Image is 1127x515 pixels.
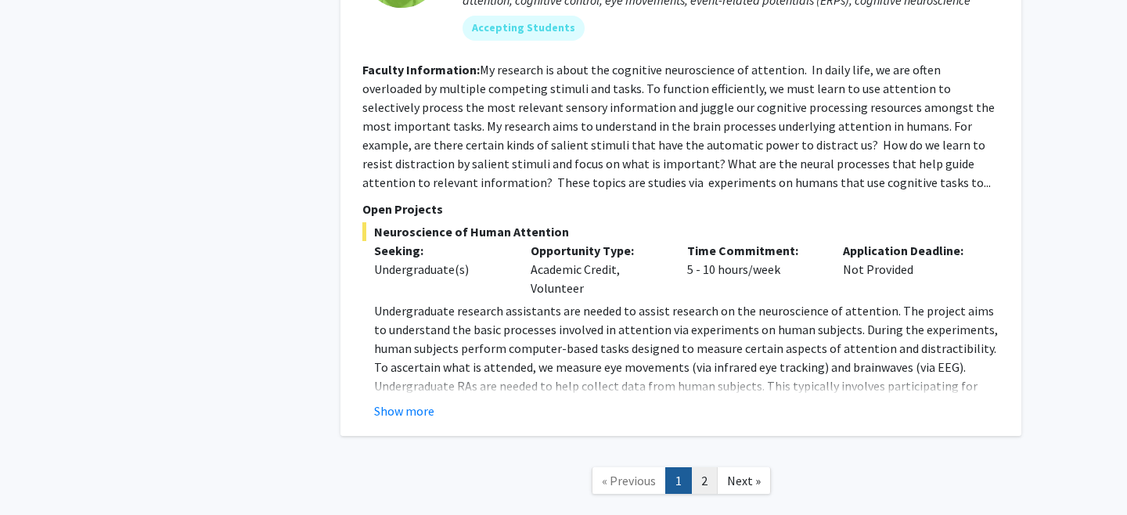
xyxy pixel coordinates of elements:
a: 2 [691,467,718,495]
a: Next [717,467,771,495]
p: Undergraduate research assistants are needed to assist research on the neuroscience of attention.... [374,301,999,452]
p: Application Deadline: [843,241,976,260]
p: Open Projects [362,200,999,218]
div: Undergraduate(s) [374,260,507,279]
fg-read-more: My research is about the cognitive neuroscience of attention. In daily life, we are often overloa... [362,62,995,190]
p: Opportunity Type: [531,241,664,260]
b: Faculty Information: [362,62,480,77]
button: Show more [374,402,434,420]
p: Time Commitment: [687,241,820,260]
a: Previous Page [592,467,666,495]
div: Academic Credit, Volunteer [519,241,675,297]
div: 5 - 10 hours/week [675,241,832,297]
nav: Page navigation [340,452,1021,515]
div: Not Provided [831,241,988,297]
mat-chip: Accepting Students [463,16,585,41]
span: Next » [727,473,761,488]
span: Neuroscience of Human Attention [362,222,999,241]
iframe: Chat [12,445,67,503]
p: Seeking: [374,241,507,260]
a: 1 [665,467,692,495]
span: « Previous [602,473,656,488]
